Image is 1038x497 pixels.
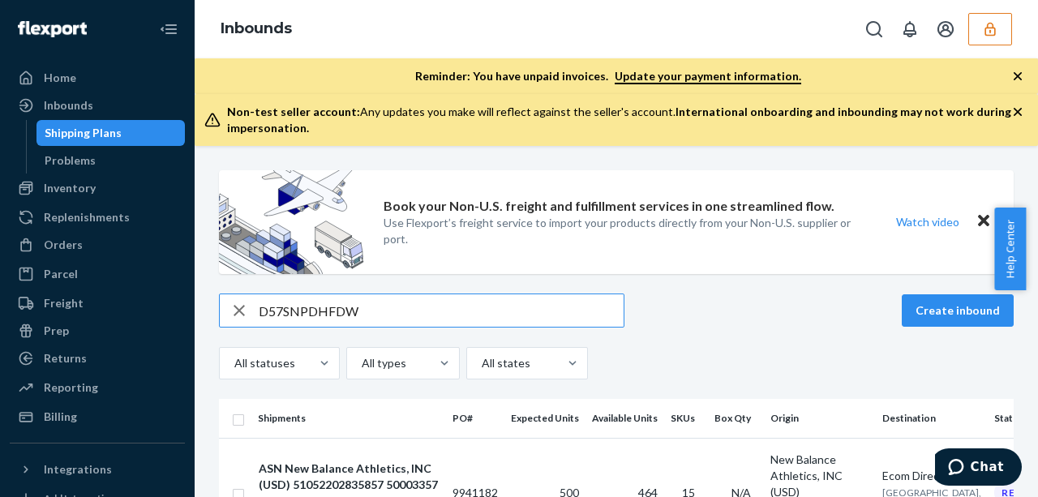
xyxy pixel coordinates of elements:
[882,468,981,484] div: Ecom Direct
[664,399,708,438] th: SKUs
[44,209,130,225] div: Replenishments
[764,399,876,438] th: Origin
[44,237,83,253] div: Orders
[10,65,185,91] a: Home
[44,97,93,114] div: Inbounds
[152,13,185,45] button: Close Navigation
[227,104,1012,136] div: Any updates you make will reflect against the seller's account.
[10,175,185,201] a: Inventory
[10,375,185,401] a: Reporting
[10,232,185,258] a: Orders
[480,355,482,371] input: All states
[10,290,185,316] a: Freight
[585,399,664,438] th: Available Units
[886,210,970,234] button: Watch video
[10,318,185,344] a: Prep
[44,323,69,339] div: Prep
[233,355,234,371] input: All statuses
[251,399,446,438] th: Shipments
[446,399,504,438] th: PO#
[36,148,186,174] a: Problems
[36,120,186,146] a: Shipping Plans
[221,19,292,37] a: Inbounds
[615,69,801,84] a: Update your payment information.
[858,13,890,45] button: Open Search Box
[384,197,834,216] p: Book your Non-U.S. freight and fulfillment services in one streamlined flow.
[935,448,1022,489] iframe: Opens a widget where you can chat to one of our agents
[44,409,77,425] div: Billing
[44,180,96,196] div: Inventory
[44,295,84,311] div: Freight
[44,266,78,282] div: Parcel
[10,204,185,230] a: Replenishments
[45,125,122,141] div: Shipping Plans
[902,294,1014,327] button: Create inbound
[10,261,185,287] a: Parcel
[10,92,185,118] a: Inbounds
[415,68,801,84] p: Reminder: You have unpaid invoices.
[10,345,185,371] a: Returns
[259,294,624,327] input: Search inbounds by name, destination, msku...
[208,6,305,53] ol: breadcrumbs
[973,210,994,234] button: Close
[44,379,98,396] div: Reporting
[227,105,360,118] span: Non-test seller account:
[18,21,87,37] img: Flexport logo
[504,399,585,438] th: Expected Units
[10,404,185,430] a: Billing
[10,456,185,482] button: Integrations
[384,215,866,247] p: Use Flexport’s freight service to import your products directly from your Non-U.S. supplier or port.
[894,13,926,45] button: Open notifications
[929,13,962,45] button: Open account menu
[44,350,87,366] div: Returns
[360,355,362,371] input: All types
[44,70,76,86] div: Home
[994,208,1026,290] button: Help Center
[876,399,988,438] th: Destination
[45,152,96,169] div: Problems
[44,461,112,478] div: Integrations
[708,399,764,438] th: Box Qty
